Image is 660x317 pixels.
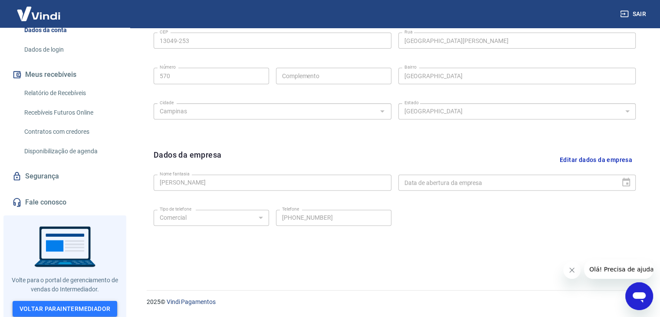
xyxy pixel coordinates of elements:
a: Dados de login [21,41,119,59]
label: Telefone [282,206,299,212]
label: Nome fantasia [160,171,190,177]
a: Vindi Pagamentos [167,298,216,305]
a: Fale conosco [10,193,119,212]
label: Bairro [404,64,417,70]
a: Contratos com credores [21,123,119,141]
iframe: Mensagem da empresa [584,260,653,279]
iframe: Botão para abrir a janela de mensagens [625,282,653,310]
button: Sair [618,6,650,22]
label: Estado [404,99,419,106]
label: CEP [160,29,168,35]
a: Segurança [10,167,119,186]
a: Relatório de Recebíveis [21,84,119,102]
label: Número [160,64,176,70]
h6: Dados da empresa [154,149,221,171]
a: Recebíveis Futuros Online [21,104,119,122]
button: Meus recebíveis [10,65,119,84]
label: Rua [404,29,413,35]
button: Editar dados da empresa [556,149,636,171]
label: Cidade [160,99,174,106]
img: Vindi [10,0,67,27]
p: 2025 © [147,297,639,307]
span: Olá! Precisa de ajuda? [5,6,73,13]
a: Dados da conta [21,21,119,39]
label: Tipo de telefone [160,206,191,212]
input: Digite aqui algumas palavras para buscar a cidade [156,106,374,117]
a: Voltar paraIntermediador [13,301,118,317]
input: DD/MM/YYYY [398,175,614,191]
iframe: Fechar mensagem [563,261,581,279]
a: Disponibilização de agenda [21,142,119,160]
